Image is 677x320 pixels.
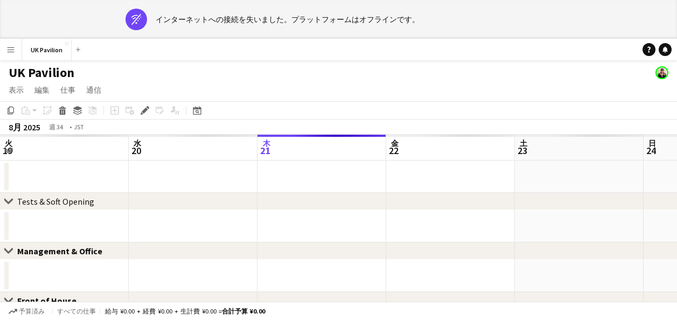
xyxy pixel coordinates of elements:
div: 8月 2025 [9,122,40,133]
span: 22 [389,144,399,157]
span: 木 [262,138,271,148]
span: 19 [3,144,12,157]
a: 仕事 [56,83,80,97]
h1: UK Pavilion [9,65,74,81]
span: 21 [260,144,271,157]
button: UK Pavilion [22,39,72,60]
span: 土 [519,138,527,148]
span: 通信 [86,85,101,95]
app-user-avatar: Rena HIEIDA [655,66,668,79]
span: 23 [518,144,527,157]
span: 20 [131,144,141,157]
a: 表示 [4,83,28,97]
span: 仕事 [60,85,75,95]
div: インターネットへの接続を失いました。プラットフォームはオフラインです。 [156,15,420,24]
a: 編集 [30,83,54,97]
div: Tests & Soft Opening [17,196,94,207]
span: すべての仕事 [57,307,96,315]
div: JST [74,123,84,131]
span: 合計予算 ¥0.00 [222,307,265,315]
span: 予算済み [19,308,45,315]
div: Management & Office [17,246,111,256]
span: 日 [648,138,656,148]
button: 予算済み [5,305,48,317]
span: 水 [133,138,141,148]
span: 編集 [34,85,50,95]
a: 通信 [82,83,106,97]
span: 24 [646,144,656,157]
div: Front of House [17,295,85,306]
div: 給与 ¥0.00 + 経費 ¥0.00 + 生計費 ¥0.00 = [105,307,265,315]
span: 週 34 [43,123,69,131]
span: 表示 [9,85,24,95]
span: 火 [4,138,12,148]
span: 金 [390,138,399,148]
